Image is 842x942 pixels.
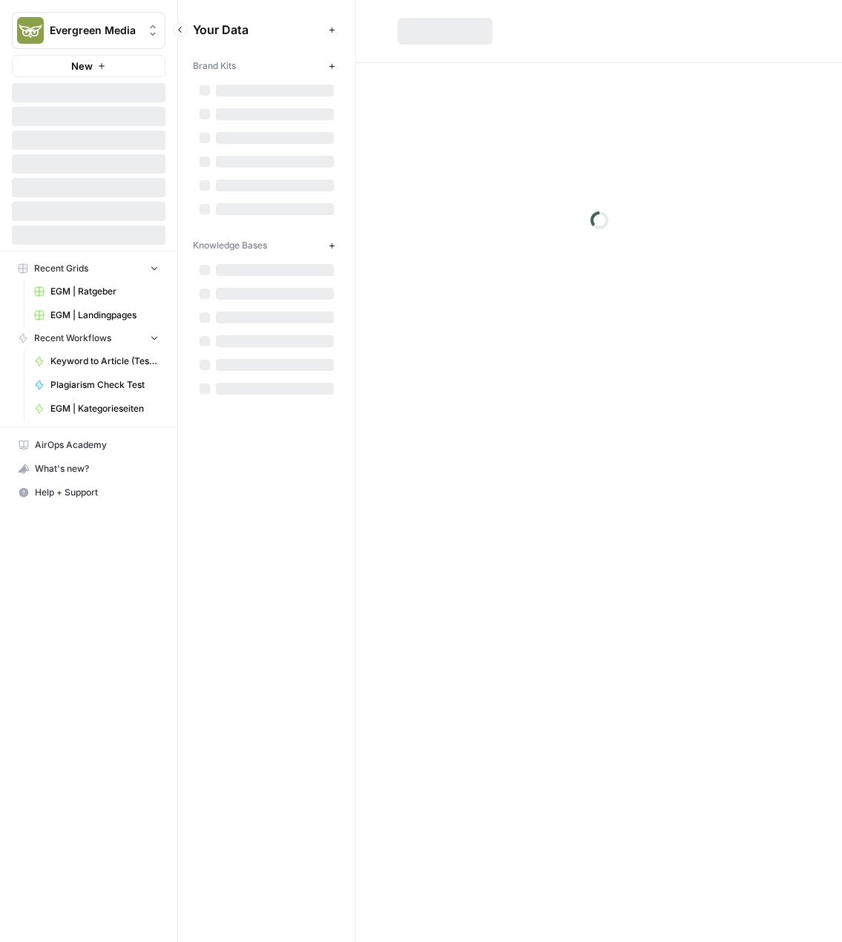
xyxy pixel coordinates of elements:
[34,332,111,345] span: Recent Workflows
[13,458,165,480] div: What's new?
[50,402,159,415] span: EGM | Kategorieseiten
[27,397,165,421] a: EGM | Kategorieseiten
[12,433,165,457] a: AirOps Academy
[12,457,165,481] button: What's new?
[193,59,236,73] span: Brand Kits
[27,349,165,373] a: Keyword to Article (Testversion Silja)
[35,486,159,499] span: Help + Support
[12,327,165,349] button: Recent Workflows
[50,309,159,322] span: EGM | Landingpages
[17,17,44,44] img: Evergreen Media Logo
[50,23,139,38] span: Evergreen Media
[50,285,159,298] span: EGM | Ratgeber
[71,59,93,73] span: New
[12,12,165,49] button: Workspace: Evergreen Media
[12,55,165,77] button: New
[50,378,159,392] span: Plagiarism Check Test
[27,303,165,327] a: EGM | Landingpages
[12,257,165,280] button: Recent Grids
[34,262,88,275] span: Recent Grids
[12,481,165,504] button: Help + Support
[35,438,159,452] span: AirOps Academy
[50,355,159,368] span: Keyword to Article (Testversion Silja)
[193,21,323,39] span: Your Data
[27,373,165,397] a: Plagiarism Check Test
[193,239,267,252] span: Knowledge Bases
[27,280,165,303] a: EGM | Ratgeber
